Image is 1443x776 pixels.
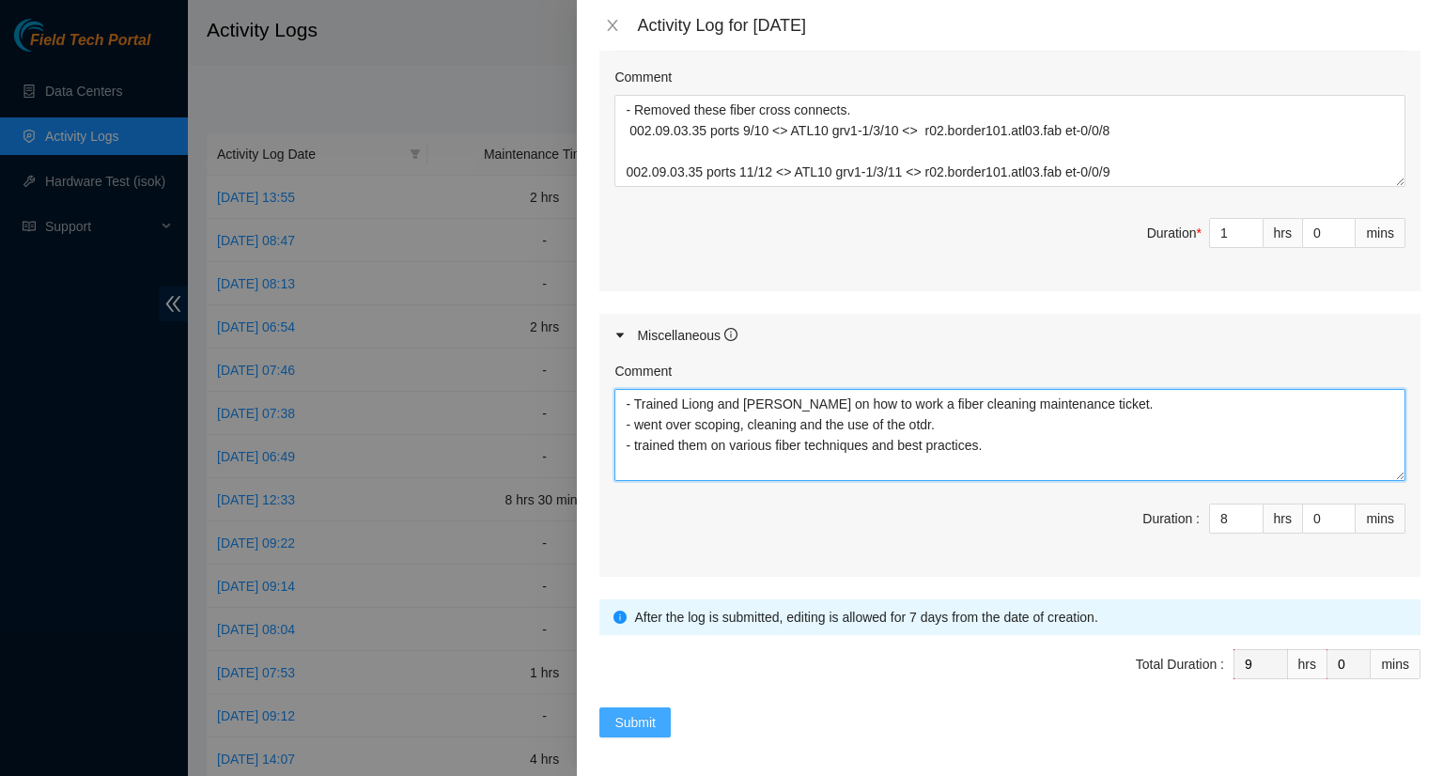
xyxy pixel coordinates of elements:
[1356,218,1405,248] div: mins
[613,611,627,624] span: info-circle
[599,17,626,35] button: Close
[1371,649,1420,679] div: mins
[599,707,671,737] button: Submit
[614,95,1405,187] textarea: Comment
[1264,218,1303,248] div: hrs
[1136,654,1224,675] div: Total Duration :
[1288,649,1327,679] div: hrs
[724,328,737,341] span: info-circle
[614,330,626,341] span: caret-right
[637,15,1420,36] div: Activity Log for [DATE]
[614,389,1405,481] textarea: Comment
[614,361,672,381] label: Comment
[1142,508,1200,529] div: Duration :
[614,67,672,87] label: Comment
[1147,223,1202,243] div: Duration
[1264,504,1303,534] div: hrs
[634,607,1406,628] div: After the log is submitted, editing is allowed for 7 days from the date of creation.
[614,712,656,733] span: Submit
[1356,504,1405,534] div: mins
[637,325,737,346] div: Miscellaneous
[605,18,620,33] span: close
[599,314,1420,357] div: Miscellaneous info-circle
